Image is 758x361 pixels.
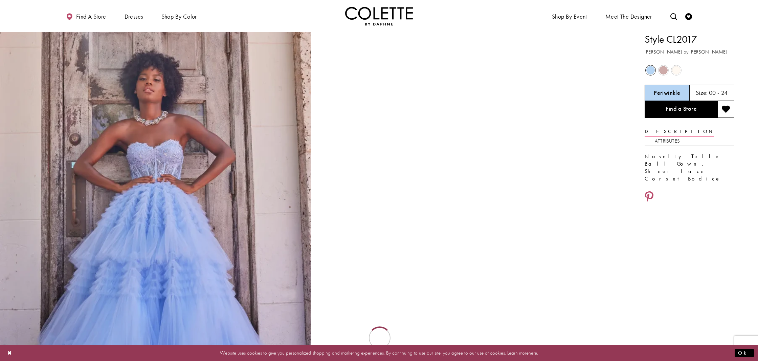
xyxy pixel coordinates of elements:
[670,64,682,76] div: Diamond White
[645,127,714,136] a: Description
[735,349,754,357] button: Submit Dialog
[645,191,654,204] a: Share using Pinterest - Opens in new tab
[49,348,709,358] p: Website uses cookies to give you personalized shopping and marketing experiences. By continuing t...
[64,7,108,25] a: Find a store
[696,89,708,97] span: Size:
[4,347,16,359] button: Close Dialog
[550,7,589,25] span: Shop By Event
[645,101,717,118] a: Find a Store
[604,7,654,25] a: Meet the designer
[684,7,694,25] a: Check Wishlist
[529,349,537,356] a: here
[645,64,734,77] div: Product color controls state depends on size chosen
[125,13,143,20] span: Dresses
[314,32,625,188] video: Style CL2017 Colette by Daphne #1 autoplay loop mute video
[161,13,197,20] span: Shop by color
[657,64,669,76] div: Dusty Rose
[645,32,734,46] h1: Style CL2017
[123,7,145,25] span: Dresses
[345,7,413,25] a: Visit Home Page
[552,13,587,20] span: Shop By Event
[345,7,413,25] img: Colette by Daphne
[709,89,728,96] h5: 00 - 24
[605,13,652,20] span: Meet the designer
[654,89,680,96] h5: Chosen color
[645,48,734,56] h3: [PERSON_NAME] by [PERSON_NAME]
[669,7,679,25] a: Toggle search
[160,7,199,25] span: Shop by color
[76,13,106,20] span: Find a store
[655,136,680,146] a: Attributes
[645,153,734,183] div: Novelty Tulle Ball Gown, Sheer Lace Corset Bodice
[645,64,656,76] div: Periwinkle
[717,101,734,118] button: Add to wishlist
